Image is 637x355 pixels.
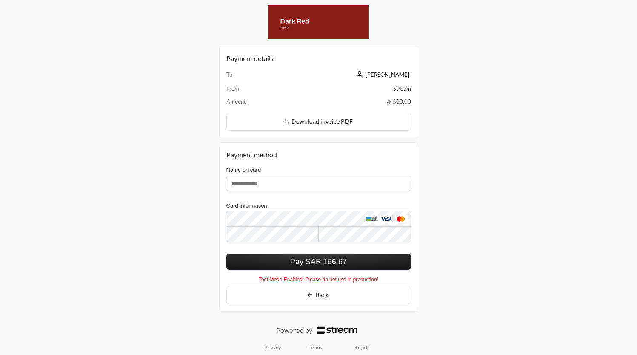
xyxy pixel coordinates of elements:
h2: Payment details [226,53,411,63]
img: Logo [317,326,357,334]
span: Back [316,291,328,298]
button: Back [226,286,411,304]
label: Card information [226,202,267,209]
td: 500.00 [274,97,411,106]
td: Stream [274,84,411,97]
a: Privacy [264,344,281,351]
div: Payment method [226,150,411,160]
span: [PERSON_NAME] [366,71,409,78]
label: Name on card [226,167,261,173]
span: Download invoice PDF [291,118,353,125]
img: Company Logo [268,5,368,39]
td: From [226,84,274,97]
td: Amount [226,97,274,106]
button: Pay SAR 166.67 [226,254,411,270]
button: Download invoice PDF [226,113,411,131]
span: Test Mode Enabled: Please do not use in production! [259,277,378,283]
a: Terms [309,344,322,351]
a: [PERSON_NAME] [355,71,411,78]
td: To [226,70,274,84]
p: Powered by [276,325,312,335]
a: العربية [350,341,373,355]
